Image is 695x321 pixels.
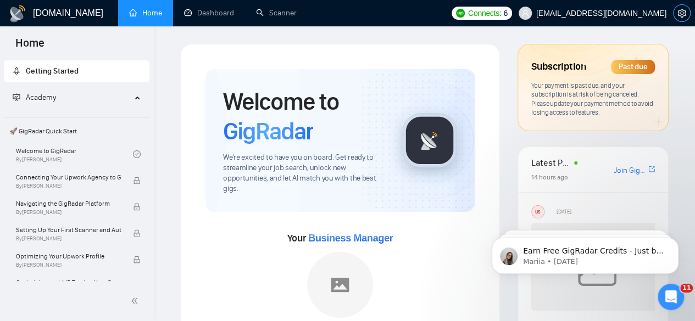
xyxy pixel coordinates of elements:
span: user [521,9,529,17]
span: rocket [13,67,20,75]
span: Subscription [531,58,586,76]
span: We're excited to have you on board. Get ready to streamline your job search, unlock new opportuni... [223,153,385,194]
span: export [648,165,655,173]
li: Getting Started [4,60,149,82]
span: Your payment is past due, and your subscription is at risk of being canceled. Please update your ... [531,81,653,117]
span: By [PERSON_NAME] [16,262,121,268]
span: lock [133,177,141,184]
span: Your [287,232,393,244]
span: By [PERSON_NAME] [16,209,121,216]
a: Welcome to GigRadarBy[PERSON_NAME] [16,142,133,166]
img: gigradar-logo.png [402,113,457,168]
a: homeHome [129,8,162,18]
span: Optimizing Your Upwork Profile [16,251,121,262]
span: lock [133,229,141,237]
div: US [532,206,544,218]
img: placeholder.png [307,252,373,318]
span: Setting Up Your First Scanner and Auto-Bidder [16,224,121,235]
span: Getting Started [26,66,79,76]
h1: Welcome to [223,87,385,146]
span: Business Manager [308,233,393,244]
span: double-left [131,295,142,306]
span: Optimizing and A/B Testing Your Scanner for Better Results [16,277,121,288]
span: By [PERSON_NAME] [16,183,121,189]
span: 14 hours ago [531,173,568,181]
a: searchScanner [256,8,297,18]
span: By [PERSON_NAME] [16,235,121,242]
span: [DATE] [556,207,571,217]
span: Navigating the GigRadar Platform [16,198,121,209]
span: Home [7,35,53,58]
a: Join GigRadar Slack Community [614,165,646,177]
img: logo [9,5,26,22]
span: GigRadar [223,116,313,146]
span: 6 [503,7,508,19]
iframe: Intercom live chat [658,284,684,310]
a: export [648,164,655,174]
span: lock [133,256,141,263]
span: Academy [13,93,56,102]
span: 🚀 GigRadar Quick Start [5,120,148,142]
span: Latest Posts from the GigRadar Community [531,156,571,170]
span: lock [133,203,141,211]
img: upwork-logo.png [456,9,465,18]
button: setting [673,4,691,22]
span: Academy [26,93,56,102]
a: dashboardDashboard [184,8,234,18]
span: check-circle [133,150,141,158]
span: fund-projection-screen [13,93,20,101]
div: Past due [611,60,655,74]
span: 11 [680,284,693,292]
span: Connecting Your Upwork Agency to GigRadar [16,172,121,183]
a: setting [673,9,691,18]
iframe: Intercom notifications message [475,215,695,291]
span: Connects: [468,7,501,19]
